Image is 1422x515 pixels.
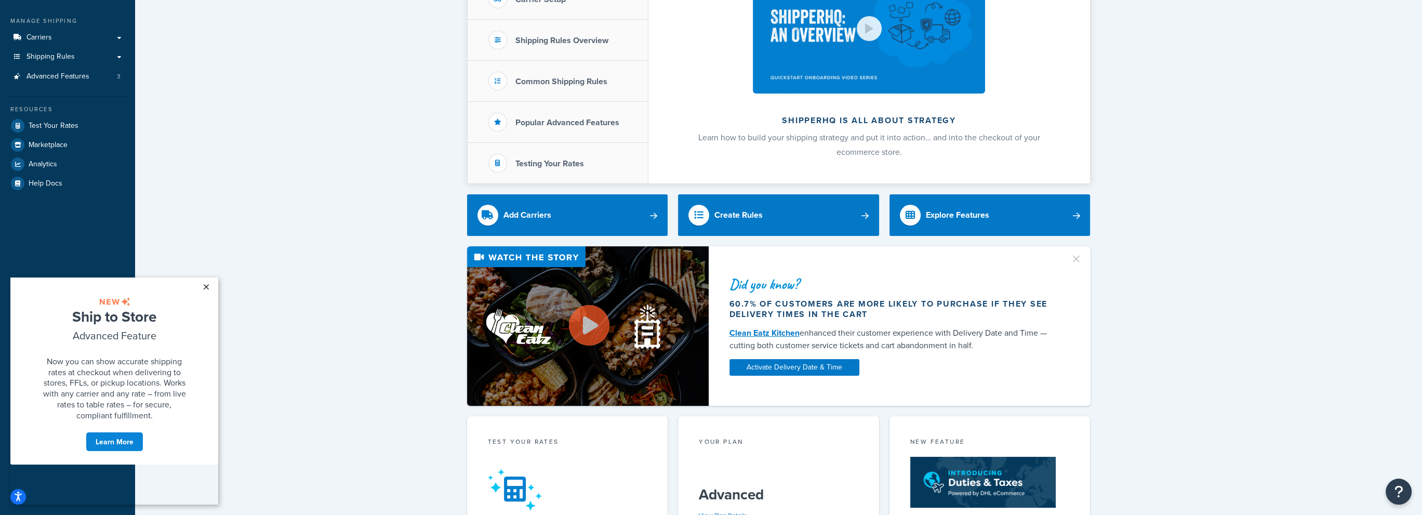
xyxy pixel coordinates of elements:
span: Now you can show accurate shipping rates at checkout when delivering to stores, FFLs, or pickup l... [33,78,176,143]
a: Analytics [8,155,127,174]
span: Carriers [26,33,52,42]
h3: Popular Advanced Features [515,118,619,127]
span: Test Your Rates [29,122,78,130]
a: Shipping Rules [8,47,127,67]
h5: Advanced [699,486,858,503]
a: Carriers [8,28,127,47]
div: 60.7% of customers are more likely to purchase if they see delivery times in the cart [729,299,1058,320]
div: New Feature [910,437,1070,449]
span: Help Docs [29,179,62,188]
button: Open Resource Center [1386,479,1412,505]
span: Analytics [29,160,57,169]
div: Your Plan [699,437,858,449]
div: Resources [8,105,127,114]
a: Explore Features [889,194,1091,236]
a: Clean Eatz Kitchen [729,327,800,339]
span: Ship to Store [62,29,146,49]
div: Add Carriers [503,208,551,222]
a: Advanced Features3 [8,67,127,86]
a: Activate Delivery Date & Time [729,359,859,376]
h3: Common Shipping Rules [515,77,607,86]
h3: Testing Your Rates [515,159,584,168]
a: Test Your Rates [8,116,127,135]
span: Learn how to build your shipping strategy and put it into action… and into the checkout of your e... [698,131,1040,158]
h2: ShipperHQ is all about strategy [676,116,1062,125]
a: Marketplace [8,136,127,154]
img: Video thumbnail [467,246,709,406]
span: Marketplace [29,141,68,150]
span: Advanced Feature [62,50,146,65]
span: Advanced Features [26,72,89,81]
li: Advanced Features [8,67,127,86]
a: Help Docs [8,174,127,193]
span: 3 [117,72,121,81]
a: Add Carriers [467,194,668,236]
div: Explore Features [926,208,989,222]
h3: Shipping Rules Overview [515,36,608,45]
div: enhanced their customer experience with Delivery Date and Time — cutting both customer service ti... [729,327,1058,352]
span: Shipping Rules [26,52,75,61]
div: Create Rules [714,208,763,222]
div: Test your rates [488,437,647,449]
div: Manage Shipping [8,17,127,25]
a: Learn More [75,154,133,174]
div: Did you know? [729,277,1058,292]
a: Create Rules [678,194,879,236]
